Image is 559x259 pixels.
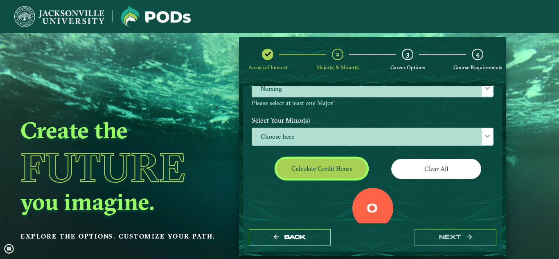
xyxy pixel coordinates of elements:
h2: you imagine. [20,187,220,216]
button: Calculate credit hours [277,159,367,178]
h1: Future [20,147,220,187]
span: Area(s) of Interest [248,64,287,70]
span: Career Options [390,64,425,70]
h2: Create the [20,116,220,144]
span: Nursing [252,80,493,97]
label: Select Your Minor(s) [246,113,500,128]
p: Explore the options. Customize your path. [20,230,220,243]
span: 4 [476,50,479,58]
button: Clear All [391,159,481,179]
img: Jacksonville University logo [121,6,191,27]
span: Course Requirements [453,64,502,70]
img: Jacksonville University logo [14,6,104,27]
span: Major(s) & Minor(s) [316,64,359,70]
button: Back [249,229,331,246]
span: 2 [336,50,339,58]
span: Back [284,234,306,241]
span: Choose here [252,128,493,146]
p: Please select at least one Major [252,99,494,107]
button: next [415,229,496,246]
sup: ⋆ [333,98,336,104]
span: 3 [406,50,409,58]
label: 0 [367,201,378,217]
